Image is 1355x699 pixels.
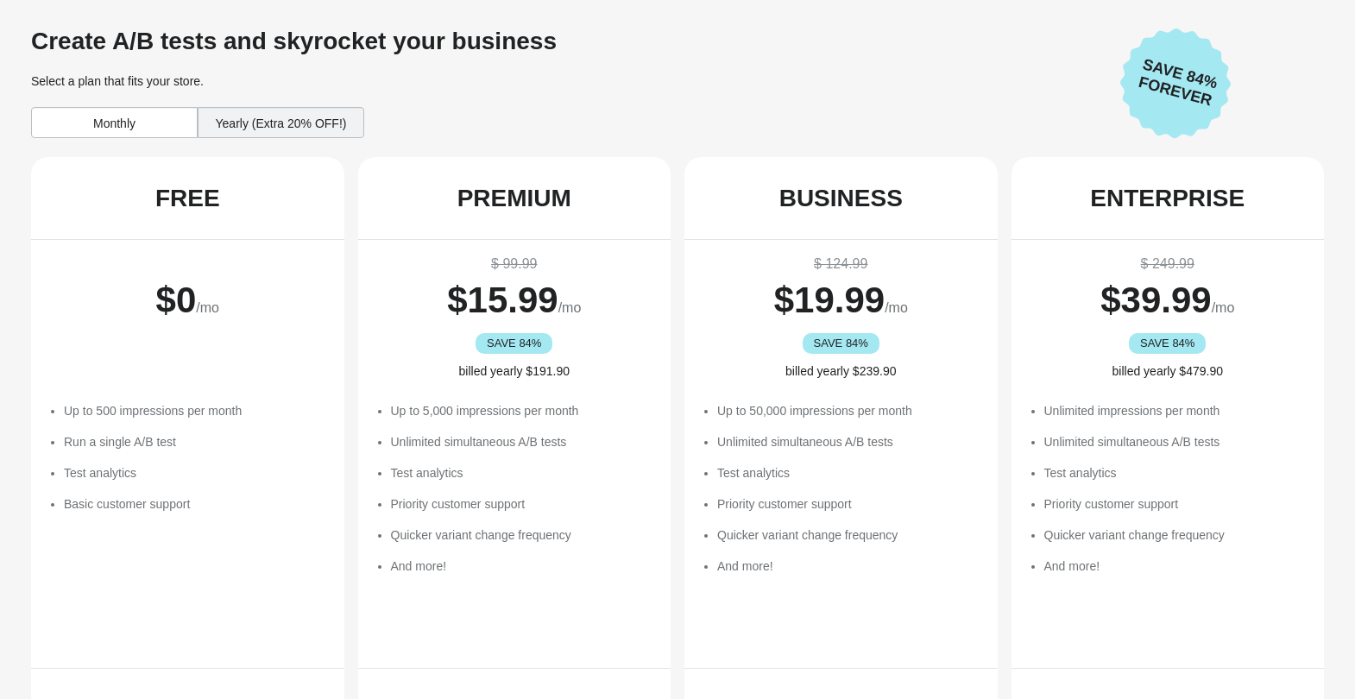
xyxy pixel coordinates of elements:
[717,526,980,544] li: Quicker variant change frequency
[391,464,654,482] li: Test analytics
[156,280,197,320] span: $ 0
[1100,280,1211,320] span: $ 39.99
[375,254,654,274] div: $ 99.99
[717,402,980,419] li: Up to 50,000 impressions per month
[155,185,220,212] div: FREE
[1125,53,1230,113] span: Save 84% Forever
[717,557,980,575] li: And more!
[31,72,1106,90] div: Select a plan that fits your store.
[803,333,879,354] div: SAVE 84%
[64,402,327,419] li: Up to 500 impressions per month
[457,185,571,212] div: PREMIUM
[64,433,327,450] li: Run a single A/B test
[774,280,885,320] span: $ 19.99
[476,333,552,354] div: SAVE 84%
[391,402,654,419] li: Up to 5,000 impressions per month
[885,300,908,315] span: /mo
[1029,362,1308,380] div: billed yearly $479.90
[558,300,582,315] span: /mo
[31,107,198,138] div: Monthly
[64,464,327,482] li: Test analytics
[1044,464,1308,482] li: Test analytics
[717,433,980,450] li: Unlimited simultaneous A/B tests
[717,495,980,513] li: Priority customer support
[779,185,903,212] div: BUSINESS
[1129,333,1206,354] div: SAVE 84%
[1044,402,1308,419] li: Unlimited impressions per month
[1044,433,1308,450] li: Unlimited simultaneous A/B tests
[1212,300,1235,315] span: /mo
[717,464,980,482] li: Test analytics
[31,28,1106,55] div: Create A/B tests and skyrocket your business
[1044,495,1308,513] li: Priority customer support
[391,433,654,450] li: Unlimited simultaneous A/B tests
[702,254,980,274] div: $ 124.99
[198,107,364,138] div: Yearly (Extra 20% OFF!)
[375,362,654,380] div: billed yearly $191.90
[391,495,654,513] li: Priority customer support
[1044,557,1308,575] li: And more!
[1029,254,1308,274] div: $ 249.99
[196,300,219,315] span: /mo
[391,557,654,575] li: And more!
[447,280,558,320] span: $ 15.99
[1090,185,1245,212] div: ENTERPRISE
[64,495,327,513] li: Basic customer support
[391,526,654,544] li: Quicker variant change frequency
[1044,526,1308,544] li: Quicker variant change frequency
[702,362,980,380] div: billed yearly $239.90
[1120,28,1231,139] img: Save 84% Forever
